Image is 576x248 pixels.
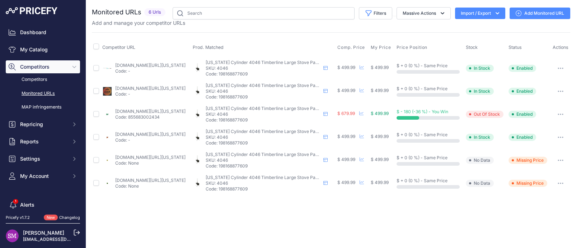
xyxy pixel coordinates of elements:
span: Repricing [20,121,67,128]
span: $ + 0 (0 %) - Same Price [397,155,448,160]
span: Enabled [509,111,536,118]
span: My Account [20,173,67,180]
a: Changelog [59,215,80,220]
span: Comp. Price [337,45,365,50]
p: Code: None [115,160,186,166]
a: Add Monitored URL [510,8,570,19]
p: SKU: 4046 [206,157,320,163]
span: Missing Price [509,157,547,164]
span: Missing Price [509,180,547,187]
span: No Data [466,180,494,187]
button: My Account [6,170,80,183]
span: $ 499.99 [371,134,389,139]
span: Reports [20,138,67,145]
a: Dashboard [6,26,80,39]
span: Competitors [20,63,67,70]
span: [US_STATE] Cylinder 4046 Timberline Large Stove Package [206,106,328,111]
button: Comp. Price [337,45,366,50]
nav: Sidebar [6,26,80,239]
span: $ - 180 (-36 %) - You Win [397,109,448,114]
p: Code: - [115,68,186,74]
button: Price Position [397,45,429,50]
a: [DOMAIN_NAME][URL][US_STATE] [115,132,186,137]
span: [US_STATE] Cylinder 4046 Timberline Large Stove Package [206,129,328,134]
p: SKU: 4046 [206,111,320,117]
span: 6 Urls [144,8,165,17]
a: [DOMAIN_NAME][URL][US_STATE] [115,155,186,160]
span: $ 499.99 [371,88,389,93]
a: [DOMAIN_NAME][URL][US_STATE] [115,63,186,68]
a: [DOMAIN_NAME][URL][US_STATE] [115,86,186,91]
span: Prod. Matched [193,45,224,50]
span: Enabled [509,134,536,141]
div: Pricefy v1.7.2 [6,215,30,221]
span: $ 499.99 [337,157,355,162]
span: $ 499.99 [371,65,389,70]
p: Code: 198168877609 [206,186,320,192]
a: [DOMAIN_NAME][URL][US_STATE] [115,178,186,183]
span: Stock [466,45,478,50]
span: $ 499.99 [337,88,355,93]
a: Monitored URLs [6,87,80,100]
p: Code: 855683002434 [115,114,186,120]
span: No Data [466,157,494,164]
p: Code: - [115,91,186,97]
span: $ 499.99 [371,111,389,116]
a: Competitors [6,73,80,86]
span: In Stock [466,134,494,141]
span: In Stock [466,65,494,72]
span: Enabled [509,88,536,95]
button: Settings [6,152,80,165]
p: SKU: 4046 [206,65,320,71]
a: [DOMAIN_NAME][URL][US_STATE] [115,109,186,114]
span: $ 679.99 [337,111,355,116]
span: My Price [371,45,391,50]
p: Code: None [115,183,186,189]
span: New [44,215,58,221]
button: Reports [6,135,80,148]
span: Actions [553,45,568,50]
p: Code: - [115,137,186,143]
a: MAP infringements [6,101,80,114]
p: Add and manage your competitor URLs [92,19,185,27]
button: Competitors [6,60,80,73]
button: My Price [371,45,392,50]
p: SKU: 4046 [206,88,320,94]
span: Out Of Stock [466,111,504,118]
span: In Stock [466,88,494,95]
p: Code: 198168877609 [206,163,320,169]
p: Code: 198168877609 [206,94,320,100]
input: Search [173,7,355,19]
span: [US_STATE] Cylinder 4046 Timberline Large Stove Package [206,60,328,65]
p: Code: 198168877609 [206,71,320,77]
span: $ 499.99 [337,180,355,185]
span: $ + 0 (0 %) - Same Price [397,178,448,183]
span: $ 499.99 [337,65,355,70]
span: [US_STATE] Cylinder 4046 Timberline Large Stove Package [206,175,328,180]
span: Status [509,45,522,50]
span: $ 499.99 [337,134,355,139]
span: $ + 0 (0 %) - Same Price [397,63,448,68]
a: [PERSON_NAME] [23,230,64,236]
button: Repricing [6,118,80,131]
button: Import / Export [455,8,505,19]
p: Code: 198168877609 [206,140,320,146]
a: My Catalog [6,43,80,56]
button: Filters [359,7,392,19]
p: SKU: 4046 [206,134,320,140]
h2: Monitored URLs [92,7,141,17]
span: [US_STATE] Cylinder 4046 Timberline Large Stove Package [206,152,328,157]
span: $ 499.99 [371,157,389,162]
p: SKU: 4046 [206,180,320,186]
span: $ + 0 (0 %) - Same Price [397,86,448,91]
span: [US_STATE] Cylinder 4046 Timberline Large Stove Package [206,83,328,88]
a: [EMAIL_ADDRESS][DOMAIN_NAME] [23,236,98,242]
span: $ 499.99 [371,180,389,185]
span: Enabled [509,65,536,72]
img: Pricefy Logo [6,7,57,14]
span: Price Position [397,45,427,50]
span: Settings [20,155,67,162]
button: Massive Actions [397,7,451,19]
a: Alerts [6,198,80,211]
span: Competitor URL [102,45,135,50]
